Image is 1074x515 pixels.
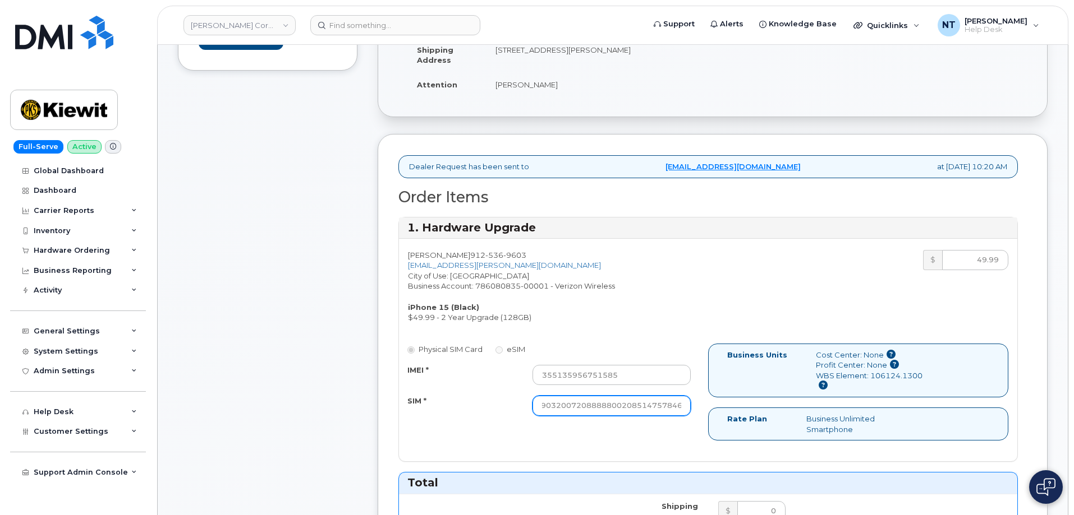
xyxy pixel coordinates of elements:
a: Knowledge Base [751,13,844,35]
h2: Order Items [398,189,1018,206]
input: Physical SIM Card [407,346,415,354]
span: Quicklinks [867,21,908,30]
div: Dealer Request has been sent to at [DATE] 10:20 AM [398,155,1018,178]
span: Support [663,18,695,30]
a: [EMAIL_ADDRESS][DOMAIN_NAME] [665,161,801,172]
img: Open chat [1036,478,1055,496]
strong: iPhone 15 (Black) [408,303,479,312]
strong: 1. Hardware Upgrade [407,221,536,234]
label: Rate Plan [727,414,767,424]
label: Business Units [727,350,787,360]
strong: Shipping Address [417,45,453,65]
label: eSIM [495,344,525,355]
label: IMEI * [407,365,429,375]
div: Nicholas Taylor [930,14,1047,36]
td: [PERSON_NAME] [485,72,704,97]
span: Alerts [720,18,743,30]
a: Support [646,13,703,35]
label: SIM * [407,396,426,406]
div: Profit Center: None [816,360,923,370]
div: Quicklinks [846,14,928,36]
a: [EMAIL_ADDRESS][PERSON_NAME][DOMAIN_NAME] [408,261,601,270]
input: Find something... [310,15,480,35]
span: NT [942,18,956,32]
div: [PERSON_NAME] City of Use: [GEOGRAPHIC_DATA] Business Account: 786080835-00001 - Verizon Wireless... [399,250,708,323]
span: [PERSON_NAME] [965,16,1027,25]
div: Business Unlimited Smartphone [798,414,909,434]
div: $ [923,250,942,270]
strong: Attention [417,80,457,89]
td: [STREET_ADDRESS][PERSON_NAME] [485,38,704,72]
a: Alerts [703,13,751,35]
label: Physical SIM Card [407,344,483,355]
span: 536 [485,250,503,259]
span: Knowledge Base [769,18,837,30]
div: WBS Element: 106124.1300 [816,370,923,391]
div: Cost Center: None [816,350,923,360]
span: 912 [470,250,526,259]
label: Shipping [662,501,698,512]
h3: Total [407,475,1009,490]
input: eSIM [495,346,503,354]
span: 9603 [503,250,526,259]
a: Kiewit Corporation [183,15,296,35]
span: Help Desk [965,25,1027,34]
